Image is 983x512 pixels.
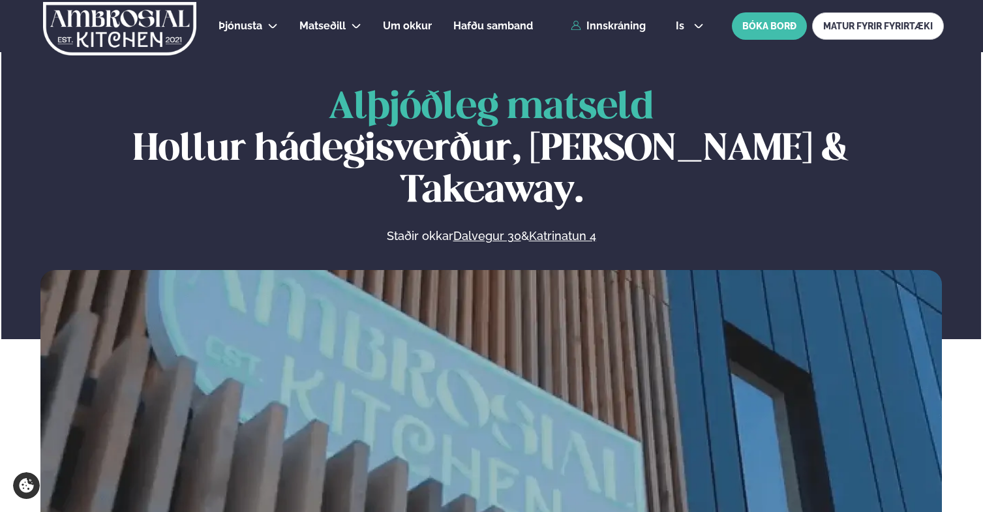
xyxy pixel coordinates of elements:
[665,21,714,31] button: is
[383,20,432,32] span: Um okkur
[732,12,807,40] button: BÓKA BORÐ
[329,90,654,126] span: Alþjóðleg matseld
[13,472,40,499] a: Cookie settings
[299,18,346,34] a: Matseðill
[676,21,688,31] span: is
[529,228,596,244] a: Katrinatun 4
[245,228,738,244] p: Staðir okkar &
[219,20,262,32] span: Þjónusta
[383,18,432,34] a: Um okkur
[812,12,944,40] a: MATUR FYRIR FYRIRTÆKI
[453,228,521,244] a: Dalvegur 30
[42,2,198,55] img: logo
[219,18,262,34] a: Þjónusta
[453,20,533,32] span: Hafðu samband
[571,20,646,32] a: Innskráning
[40,87,942,213] h1: Hollur hádegisverður, [PERSON_NAME] & Takeaway.
[299,20,346,32] span: Matseðill
[453,18,533,34] a: Hafðu samband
